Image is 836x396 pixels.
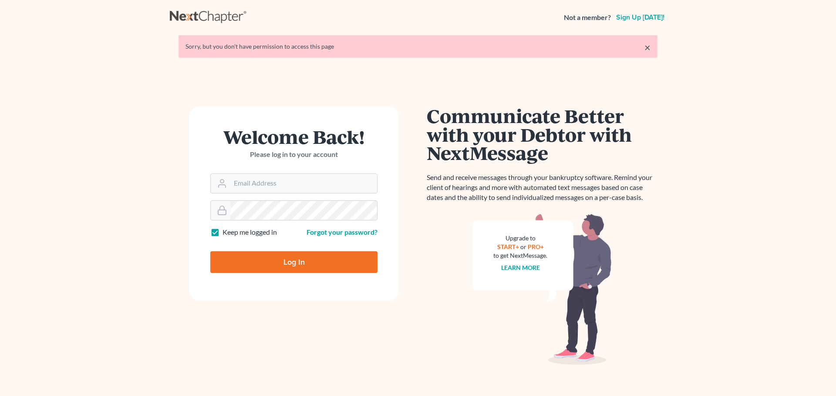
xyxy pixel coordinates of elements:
input: Email Address [230,174,377,193]
label: Keep me logged in [222,227,277,237]
span: or [520,243,526,250]
input: Log In [210,251,378,273]
div: Sorry, but you don't have permission to access this page [185,42,651,51]
a: × [644,42,651,53]
div: Upgrade to [493,234,547,243]
strong: Not a member? [564,13,611,23]
p: Please log in to your account [210,150,378,160]
img: nextmessage_bg-59042aed3d76b12b5cd301f8e5b87938c9018125f34e5fa2b7a6b67550977c72.svg [472,213,612,365]
a: START+ [497,243,519,250]
a: Learn more [501,264,540,271]
a: Forgot your password? [307,228,378,236]
a: PRO+ [528,243,544,250]
a: Sign up [DATE]! [614,14,666,21]
div: to get NextMessage. [493,251,547,260]
h1: Communicate Better with your Debtor with NextMessage [427,106,657,162]
p: Send and receive messages through your bankruptcy software. Remind your client of hearings and mo... [427,173,657,203]
h1: Welcome Back! [210,127,378,146]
